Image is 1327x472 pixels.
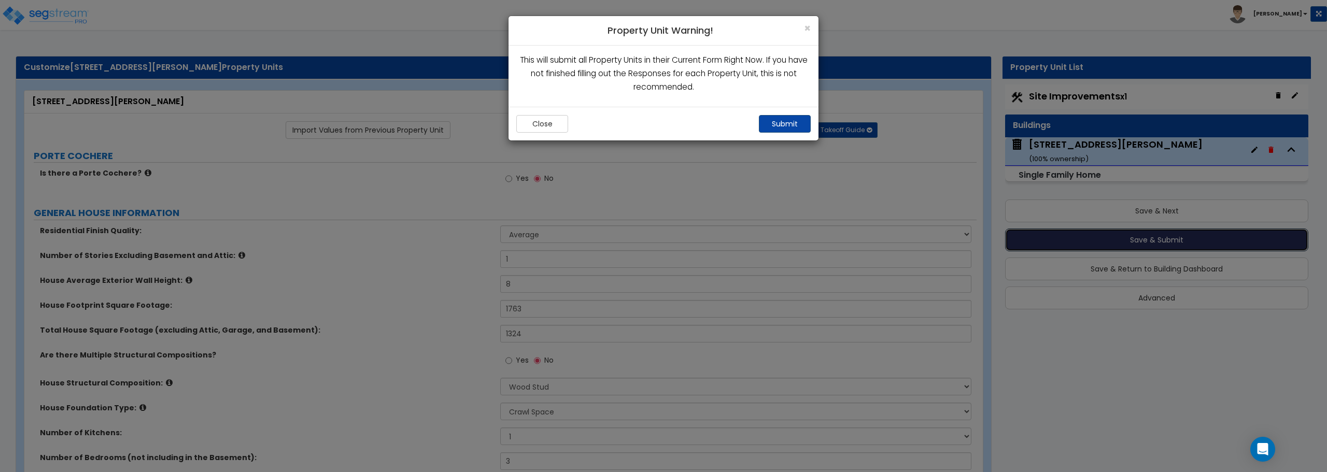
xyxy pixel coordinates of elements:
[804,21,811,36] span: ×
[759,115,811,133] button: Submit
[516,24,811,37] h4: Property Unit Warning!
[516,115,568,133] button: Close
[516,53,811,94] p: This will submit all Property Units in their Current Form Right Now. If you have not finished fil...
[804,23,811,34] button: Close
[1250,437,1275,462] div: Open Intercom Messenger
